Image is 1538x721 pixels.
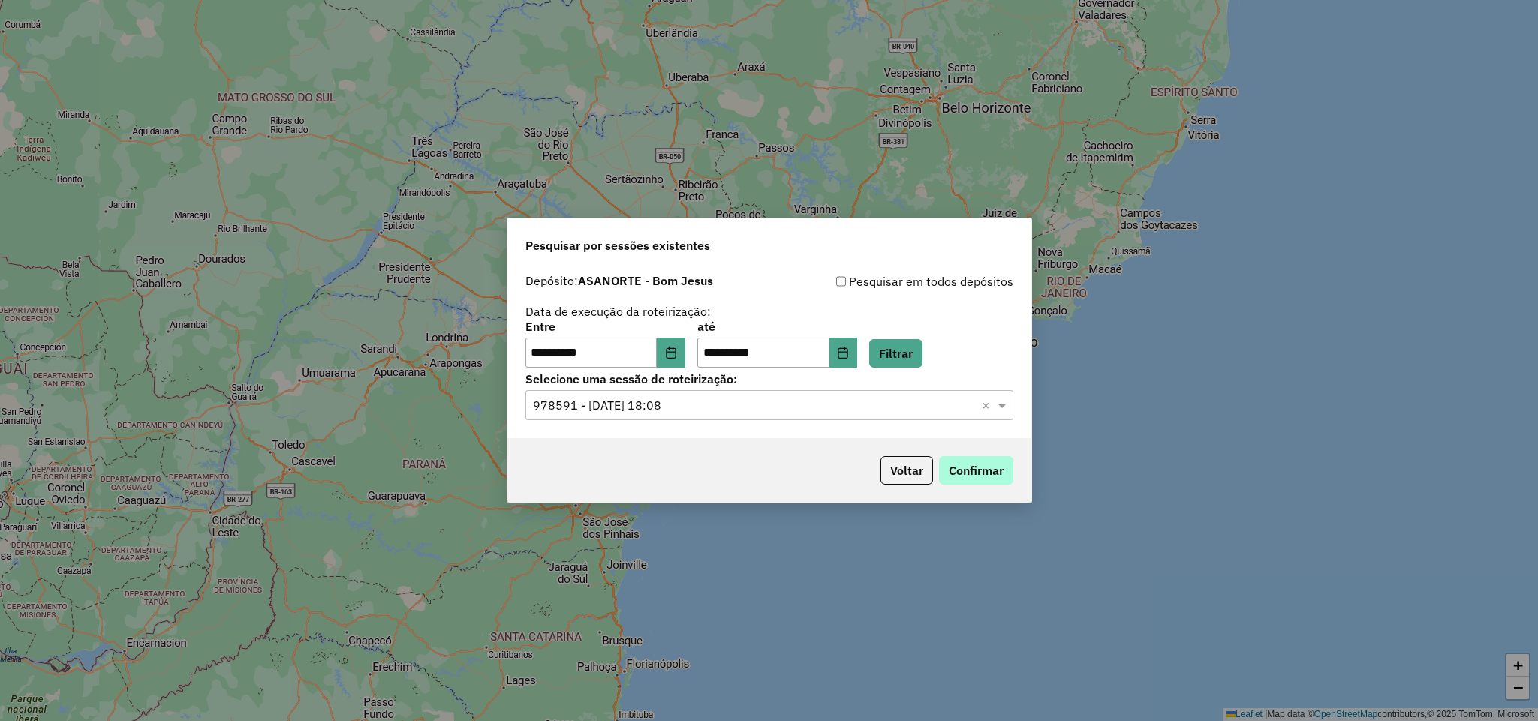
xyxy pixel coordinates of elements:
[982,396,995,414] span: Clear all
[697,317,857,335] label: até
[525,302,711,320] label: Data de execução da roteirização:
[939,456,1013,485] button: Confirmar
[869,339,922,368] button: Filtrar
[829,338,858,368] button: Choose Date
[578,273,713,288] strong: ASANORTE - Bom Jesus
[525,370,1013,388] label: Selecione uma sessão de roteirização:
[880,456,933,485] button: Voltar
[525,236,710,254] span: Pesquisar por sessões existentes
[525,317,685,335] label: Entre
[769,272,1013,290] div: Pesquisar em todos depósitos
[525,272,713,290] label: Depósito:
[657,338,685,368] button: Choose Date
